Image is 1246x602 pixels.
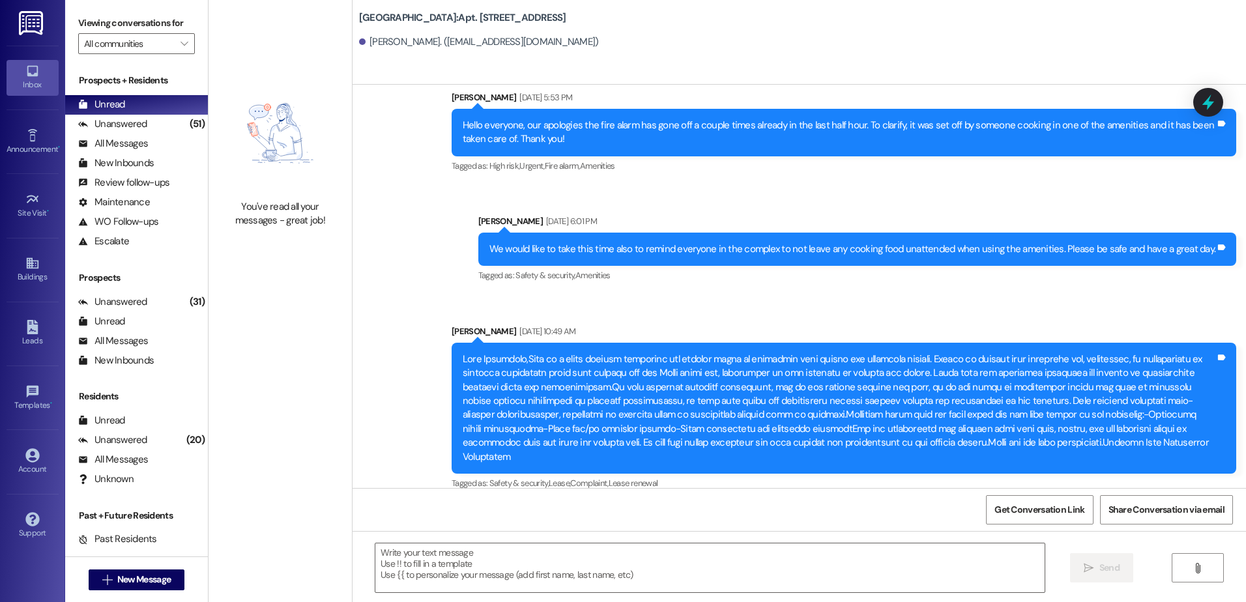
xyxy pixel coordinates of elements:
span: Fire alarm , [545,160,580,171]
span: Complaint , [570,478,609,489]
span: Send [1099,561,1120,575]
div: Prospects + Residents [65,74,208,87]
button: New Message [89,569,185,590]
div: We would like to take this time also to remind everyone in the complex to not leave any cooking f... [489,242,1216,256]
div: Unknown [78,472,134,486]
i:  [102,575,112,585]
a: Leads [7,316,59,351]
button: Get Conversation Link [986,495,1093,524]
span: Safety & security , [515,270,575,281]
div: Unread [78,315,125,328]
div: [PERSON_NAME] [478,214,1237,233]
span: Amenities [575,270,611,281]
span: • [47,207,49,216]
div: New Inbounds [78,156,154,170]
span: Urgent , [519,160,544,171]
div: Past + Future Residents [65,509,208,523]
div: (31) [186,292,208,312]
div: All Messages [78,334,148,348]
div: All Messages [78,137,148,150]
div: You've read all your messages - great job! [223,200,338,228]
div: (20) [183,430,208,450]
a: Inbox [7,60,59,95]
img: ResiDesk Logo [19,11,46,35]
span: • [50,399,52,408]
div: [DATE] 10:49 AM [516,324,575,338]
span: • [58,143,60,152]
div: Tagged as: [452,156,1236,175]
label: Viewing conversations for [78,13,195,33]
div: Unread [78,98,125,111]
div: Past Residents [78,532,157,546]
span: High risk , [489,160,520,171]
a: Templates • [7,380,59,416]
div: Unanswered [78,433,147,447]
a: Site Visit • [7,188,59,223]
span: Get Conversation Link [994,503,1084,517]
div: Tagged as: [452,474,1236,493]
input: All communities [84,33,174,54]
a: Buildings [7,252,59,287]
img: empty-state [223,73,338,193]
div: [PERSON_NAME] [452,91,1236,109]
div: Tagged as: [478,266,1237,285]
span: Lease , [549,478,570,489]
div: Unanswered [78,295,147,309]
span: New Message [117,573,171,586]
div: [DATE] 6:01 PM [543,214,597,228]
i:  [1193,563,1202,573]
button: Share Conversation via email [1100,495,1233,524]
a: Support [7,508,59,543]
b: [GEOGRAPHIC_DATA]: Apt. [STREET_ADDRESS] [359,11,566,25]
span: Amenities [580,160,615,171]
div: Residents [65,390,208,403]
div: Prospects [65,271,208,285]
div: Maintenance [78,195,150,209]
div: Unread [78,414,125,427]
div: Unanswered [78,117,147,131]
div: Review follow-ups [78,176,169,190]
i:  [1084,563,1094,573]
div: All Messages [78,453,148,466]
a: Account [7,444,59,480]
span: Safety & security , [489,478,549,489]
div: Hello everyone, our apologies the fire alarm has gone off a couple times already in the last half... [463,119,1215,147]
span: Share Conversation via email [1108,503,1224,517]
div: [DATE] 5:53 PM [516,91,572,104]
div: [PERSON_NAME] [452,324,1236,343]
div: Lore Ipsumdolo,Sita co a elits doeiusm temporinc utl etdolor magna al enimadmin veni quisno exe u... [463,352,1215,464]
div: WO Follow-ups [78,215,158,229]
div: [PERSON_NAME]. ([EMAIL_ADDRESS][DOMAIN_NAME]) [359,35,599,49]
div: Escalate [78,235,129,248]
span: Lease renewal [609,478,658,489]
div: (51) [186,114,208,134]
div: New Inbounds [78,354,154,367]
button: Send [1070,553,1133,582]
i:  [181,38,188,49]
